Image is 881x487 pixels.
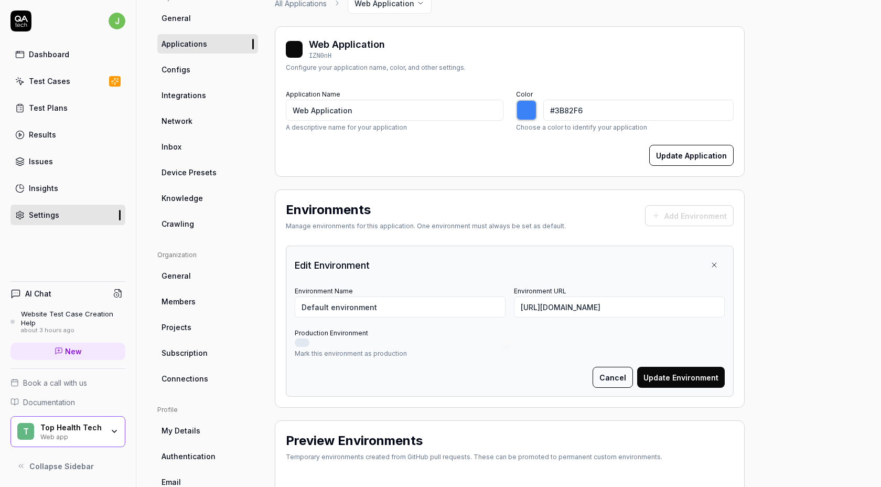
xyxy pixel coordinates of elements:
span: Configs [162,64,190,75]
h4: AI Chat [25,288,51,299]
input: Production, Staging, etc. [295,297,506,317]
div: IZN0nH [309,51,385,61]
span: Projects [162,322,191,333]
div: Temporary environments created from GitHub pull requests. These can be promoted to permanent cust... [286,452,662,462]
a: My Details [157,421,258,440]
h3: Edit Environment [295,258,370,272]
span: General [162,270,191,281]
button: Cancel [593,367,633,388]
p: A descriptive name for your application [286,123,503,132]
span: Device Presets [162,167,217,178]
span: Authentication [162,451,216,462]
a: Connections [157,369,258,388]
span: Connections [162,373,208,384]
button: Add Environment [645,205,734,226]
input: https://example.com [514,297,725,317]
span: Network [162,115,192,126]
button: Update Application [649,145,734,166]
span: T [17,423,34,440]
a: Knowledge [157,188,258,208]
a: Book a call with us [10,377,125,388]
a: Integrations [157,86,258,105]
a: Device Presets [157,163,258,182]
a: Network [157,111,258,131]
p: Choose a color to identify your application [516,123,734,132]
a: Authentication [157,447,258,466]
a: New [10,343,125,360]
div: Profile [157,405,258,415]
a: Documentation [10,397,125,408]
div: Web app [40,432,103,440]
a: Settings [10,205,125,225]
label: Application Name [286,90,340,98]
h2: Preview Environments [286,431,423,450]
div: Test Cases [29,76,70,87]
span: General [162,13,191,24]
div: about 3 hours ago [21,327,125,334]
a: Dashboard [10,44,125,65]
div: Organization [157,250,258,260]
div: Settings [29,209,59,220]
a: General [157,266,258,285]
span: Subscription [162,347,208,358]
span: Inbox [162,141,181,152]
input: #3B82F6 [543,100,734,121]
div: Configure your application name, color, and other settings. [286,63,466,72]
span: My Details [162,425,200,436]
a: Inbox [157,137,258,156]
a: Applications [157,34,258,54]
div: Insights [29,183,58,194]
span: Documentation [23,397,75,408]
h2: Environments [286,200,371,219]
span: New [65,346,82,357]
label: Environment URL [514,287,566,295]
span: Members [162,296,196,307]
span: Knowledge [162,193,203,204]
span: Applications [162,38,207,49]
div: Website Test Case Creation Help [21,310,125,327]
div: Manage environments for this application. One environment must always be set as default. [286,221,566,231]
span: Crawling [162,218,194,229]
span: j [109,13,125,29]
a: Results [10,124,125,145]
div: Test Plans [29,102,68,113]
label: Environment Name [295,287,353,295]
p: Mark this environment as production [295,349,725,358]
a: Insights [10,178,125,198]
a: Crawling [157,214,258,234]
button: j [109,10,125,31]
div: Issues [29,156,53,167]
div: Top Health Tech [40,423,103,432]
button: Update Environment [637,367,725,388]
label: Color [516,90,533,98]
a: Subscription [157,343,258,363]
button: Collapse Sidebar [10,456,125,477]
a: General [157,8,258,28]
span: Collapse Sidebar [29,461,94,472]
a: Issues [10,151,125,172]
div: Dashboard [29,49,69,60]
a: Projects [157,317,258,337]
a: Configs [157,60,258,79]
div: Results [29,129,56,140]
label: Production Environment [295,329,368,337]
button: TTop Health TechWeb app [10,416,125,448]
a: Members [157,292,258,311]
div: Web Application [309,37,385,51]
a: Test Cases [10,71,125,91]
a: Website Test Case Creation Helpabout 3 hours ago [10,310,125,334]
input: My Application [286,100,503,121]
span: Book a call with us [23,377,87,388]
a: Test Plans [10,98,125,118]
span: Integrations [162,90,206,101]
